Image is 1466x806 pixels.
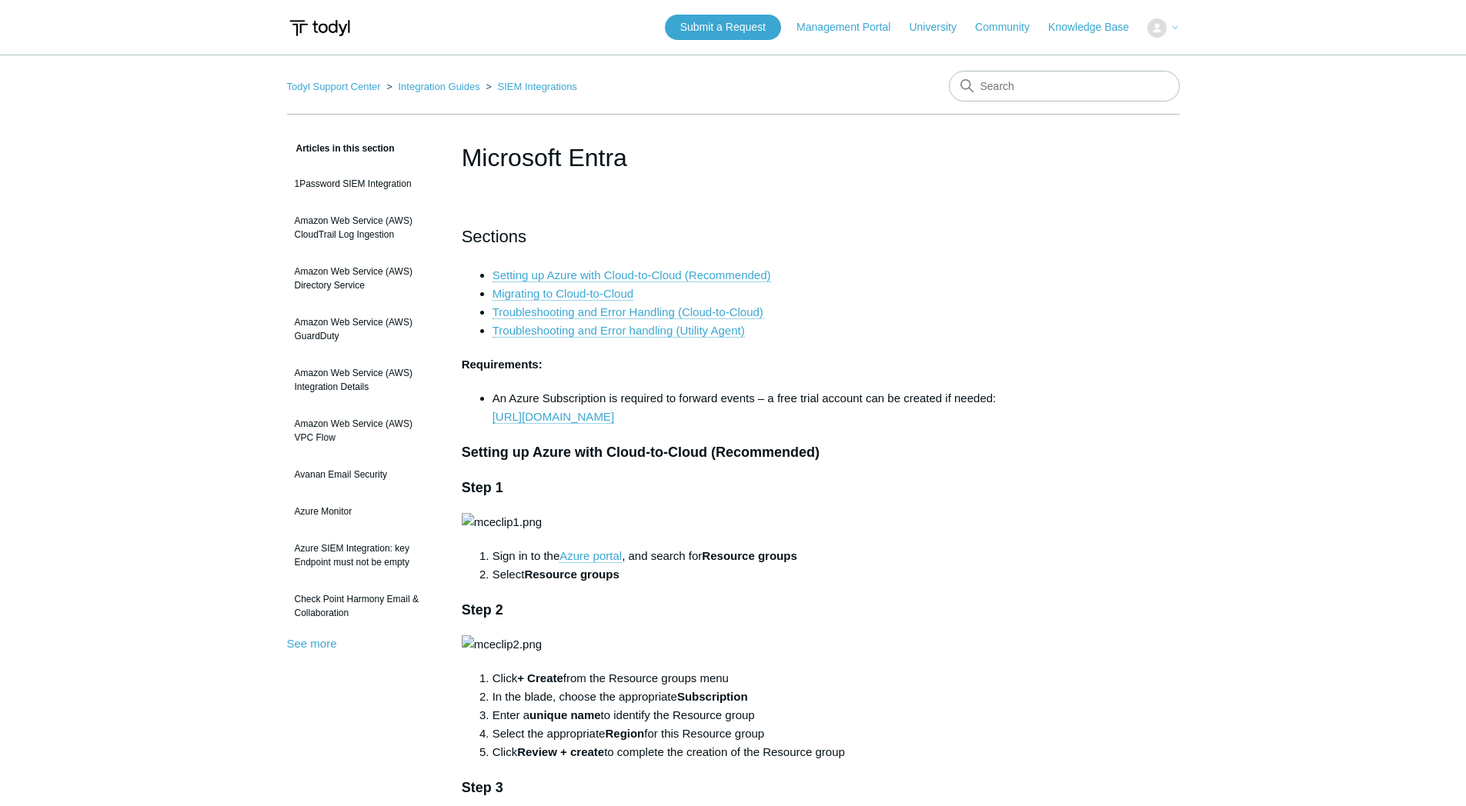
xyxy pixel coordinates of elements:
li: Integration Guides [383,81,483,92]
li: Select the appropriate for this Resource group [493,724,1005,743]
a: Todyl Support Center [287,81,381,92]
a: Setting up Azure with Cloud-to-Cloud (Recommended) [493,268,771,282]
h3: Step 2 [462,599,1005,621]
h1: Microsoft Entra [462,139,1005,176]
img: Todyl Support Center Help Center home page [287,14,352,42]
a: Avanan Email Security [287,460,439,489]
li: Click to complete the creation of the Resource group [493,743,1005,761]
h3: Step 1 [462,477,1005,499]
a: Management Portal [796,19,906,35]
a: 1Password SIEM Integration [287,169,439,198]
a: Integration Guides [398,81,479,92]
li: An Azure Subscription is required to forward events – a free trial account can be created if needed: [493,389,1005,426]
img: mceclip1.png [462,513,542,531]
a: Troubleshooting and Error Handling (Cloud-to-Cloud) [493,305,763,319]
a: University [909,19,971,35]
li: Enter a to identify the Resource group [493,706,1005,724]
strong: unique name [529,708,601,721]
a: Knowledge Base [1048,19,1144,35]
li: Todyl Support Center [287,81,384,92]
a: Amazon Web Service (AWS) Integration Details [287,358,439,401]
li: Sign in to the , and search for [493,547,1005,565]
strong: Subscription [677,690,748,703]
a: Azure Monitor [287,497,439,526]
h2: Sections [462,223,1005,250]
a: Migrating to Cloud-to-Cloud [493,287,633,301]
span: Articles in this section [287,143,395,154]
h3: Setting up Azure with Cloud-to-Cloud (Recommended) [462,441,1005,464]
a: Check Point Harmony Email & Collaboration [287,585,439,628]
li: Select [493,565,1005,584]
img: mceclip2.png [462,635,542,654]
a: [URL][DOMAIN_NAME] [493,410,614,424]
strong: Resource groups [524,568,619,581]
a: Amazon Web Service (AWS) VPC Flow [287,409,439,452]
a: Submit a Request [665,15,781,40]
a: Amazon Web Service (AWS) CloudTrail Log Ingestion [287,206,439,249]
strong: Resource groups [702,549,796,562]
a: Azure SIEM Integration: key Endpoint must not be empty [287,534,439,577]
strong: Region [605,727,644,740]
a: Amazon Web Service (AWS) GuardDuty [287,308,439,351]
strong: Requirements: [462,358,543,371]
a: Amazon Web Service (AWS) Directory Service [287,257,439,300]
a: SIEM Integrations [498,81,577,92]
li: In the blade, choose the appropriate [493,688,1005,706]
strong: Review + create [517,745,604,758]
input: Search [949,71,1180,102]
strong: + Create [517,671,563,684]
li: Click from the Resource groups menu [493,669,1005,688]
a: Troubleshooting and Error handling (Utility Agent) [493,324,745,338]
li: SIEM Integrations [483,81,577,92]
a: See more [287,637,337,650]
h3: Step 3 [462,777,1005,799]
a: Azure portal [559,549,622,563]
a: Community [975,19,1045,35]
